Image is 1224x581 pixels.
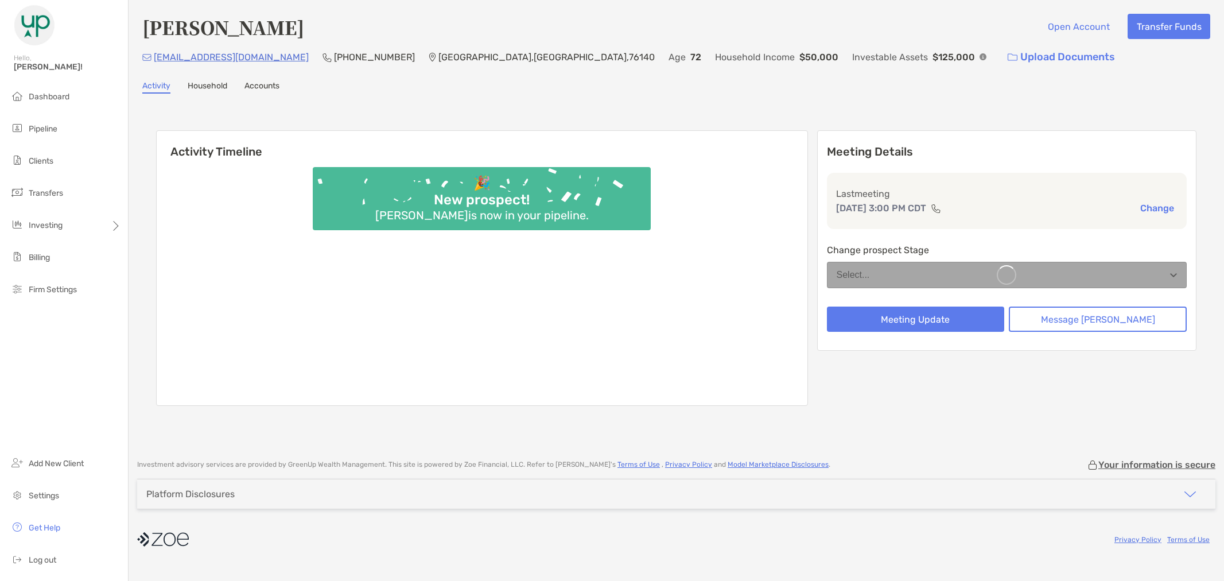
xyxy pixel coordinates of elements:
button: Meeting Update [827,307,1005,332]
div: New prospect! [429,192,534,208]
p: 72 [690,50,701,64]
span: Log out [29,555,56,565]
a: Activity [142,81,170,94]
span: Pipeline [29,124,57,134]
img: get-help icon [10,520,24,534]
a: Accounts [244,81,279,94]
span: Billing [29,253,50,262]
span: Dashboard [29,92,69,102]
p: $125,000 [932,50,975,64]
div: 🎉 [469,175,495,192]
a: Privacy Policy [665,460,712,468]
h6: Activity Timeline [157,131,807,158]
p: Age [669,50,686,64]
a: Model Marketplace Disclosures [728,460,829,468]
img: add_new_client icon [10,456,24,470]
img: pipeline icon [10,121,24,135]
span: Settings [29,491,59,501]
img: Zoe Logo [14,5,55,46]
span: Transfers [29,188,63,198]
p: [DATE] 3:00 PM CDT [836,201,926,215]
p: $50,000 [799,50,838,64]
a: Terms of Use [617,460,660,468]
div: Platform Disclosures [146,489,235,499]
span: Get Help [29,523,60,533]
img: icon arrow [1183,487,1197,501]
img: investing icon [10,218,24,231]
p: Household Income [715,50,795,64]
img: Info Icon [980,53,986,60]
div: [PERSON_NAME] is now in your pipeline. [371,208,593,222]
span: Firm Settings [29,285,77,295]
img: Location Icon [429,53,436,62]
span: Add New Client [29,459,84,468]
a: Privacy Policy [1114,536,1161,544]
p: Your information is secure [1098,459,1215,470]
p: [PHONE_NUMBER] [334,50,415,64]
img: company logo [137,526,189,552]
p: Investment advisory services are provided by GreenUp Wealth Management . This site is powered by ... [137,460,830,469]
p: [EMAIL_ADDRESS][DOMAIN_NAME] [154,50,309,64]
span: [PERSON_NAME]! [14,62,121,72]
img: Phone Icon [322,53,332,62]
button: Open Account [1039,14,1118,39]
img: button icon [1008,53,1017,61]
a: Household [188,81,227,94]
button: Change [1137,202,1178,214]
img: Email Icon [142,54,151,61]
a: Upload Documents [1000,45,1122,69]
p: Investable Assets [852,50,928,64]
p: Change prospect Stage [827,243,1187,257]
span: Investing [29,220,63,230]
a: Terms of Use [1167,536,1210,544]
img: billing icon [10,250,24,264]
img: dashboard icon [10,89,24,103]
img: firm-settings icon [10,282,24,296]
button: Message [PERSON_NAME] [1009,307,1187,332]
button: Transfer Funds [1128,14,1210,39]
img: clients icon [10,153,24,167]
img: transfers icon [10,185,24,199]
img: settings icon [10,488,24,502]
p: Last meeting [836,187,1178,201]
img: Confetti [313,167,651,220]
h4: [PERSON_NAME] [142,14,304,40]
p: Meeting Details [827,145,1187,159]
p: [GEOGRAPHIC_DATA] , [GEOGRAPHIC_DATA] , 76140 [438,50,655,64]
img: communication type [931,204,941,213]
span: Clients [29,156,53,166]
img: logout icon [10,552,24,566]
